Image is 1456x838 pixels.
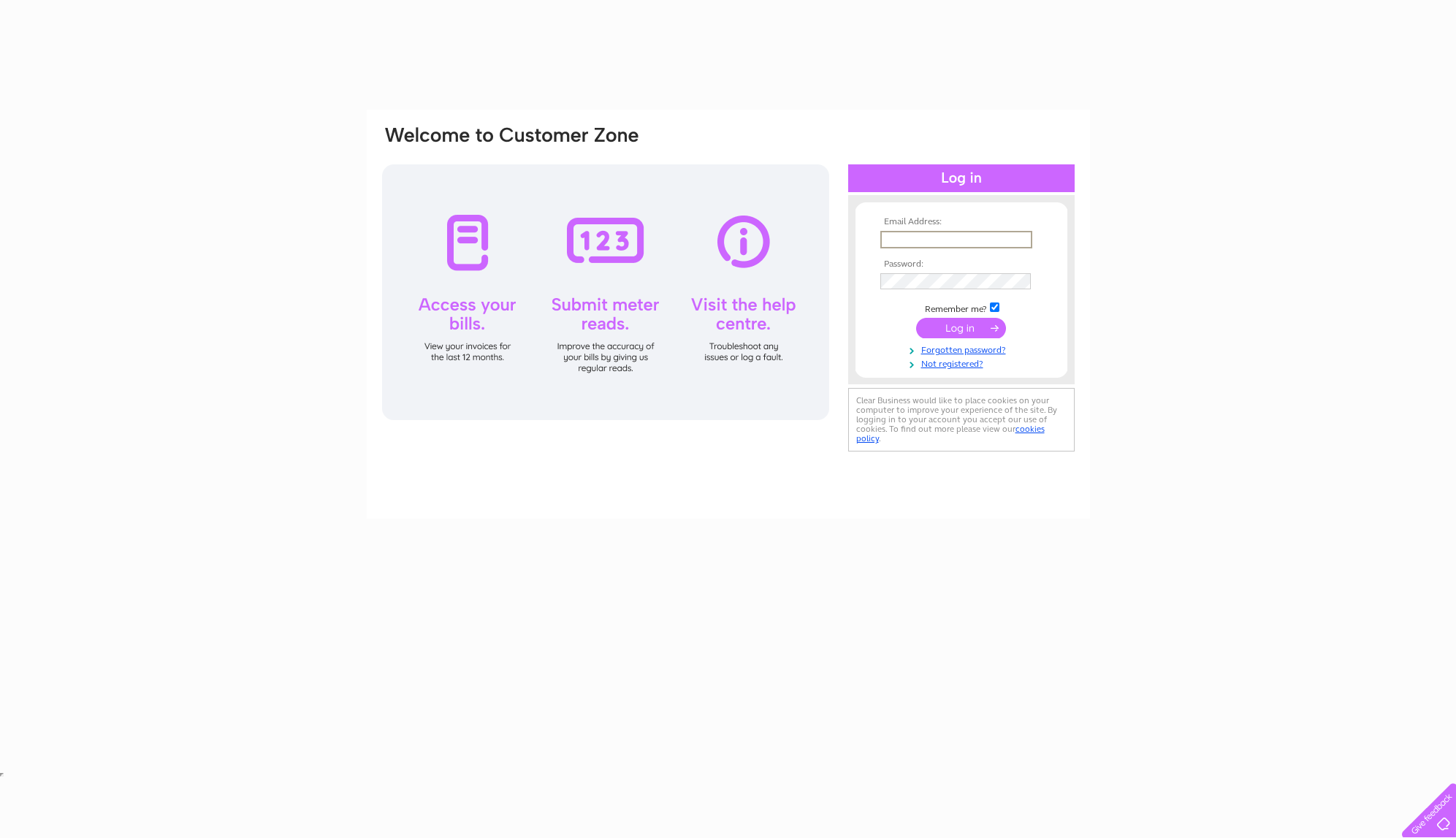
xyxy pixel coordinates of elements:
th: Email Address: [877,217,1046,227]
div: Clear Business would like to place cookies on your computer to improve your experience of the sit... [848,388,1075,452]
th: Password: [877,259,1046,270]
td: Remember me? [877,300,1046,315]
a: Not registered? [880,356,1046,370]
a: Forgotten password? [880,342,1046,356]
a: cookies policy [856,424,1045,443]
input: Submit [916,318,1006,338]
